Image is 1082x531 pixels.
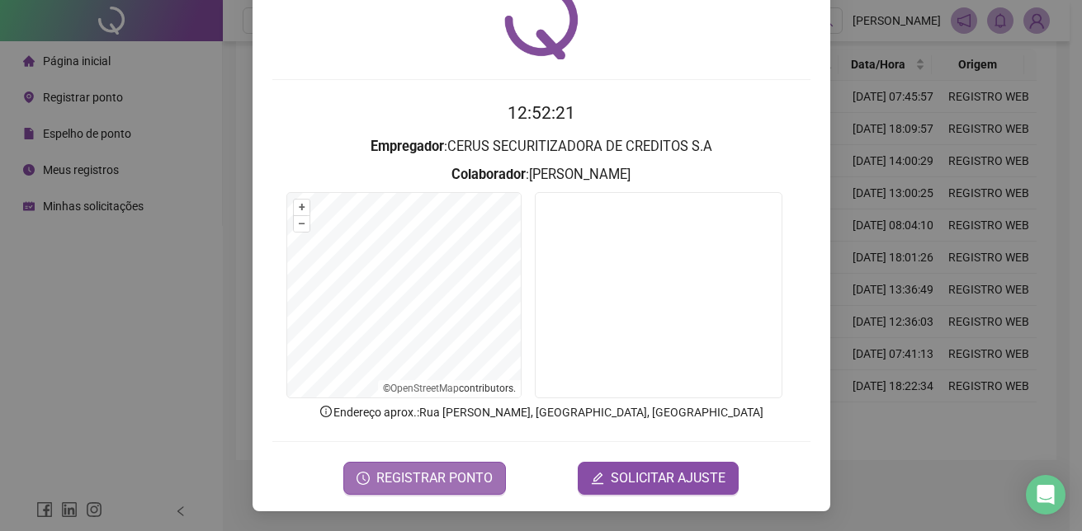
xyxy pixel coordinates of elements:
[591,472,604,485] span: edit
[294,200,309,215] button: +
[383,383,516,394] li: © contributors.
[451,167,526,182] strong: Colaborador
[611,468,725,488] span: SOLICITAR AJUSTE
[294,216,309,232] button: –
[272,164,810,186] h3: : [PERSON_NAME]
[371,139,444,154] strong: Empregador
[1026,475,1065,515] div: Open Intercom Messenger
[376,468,493,488] span: REGISTRAR PONTO
[508,103,575,123] time: 12:52:21
[390,383,459,394] a: OpenStreetMap
[357,472,370,485] span: clock-circle
[343,462,506,495] button: REGISTRAR PONTO
[319,404,333,419] span: info-circle
[272,403,810,421] p: Endereço aprox. : Rua [PERSON_NAME], [GEOGRAPHIC_DATA], [GEOGRAPHIC_DATA]
[272,136,810,157] h3: : CERUS SECURITIZADORA DE CREDITOS S.A
[578,462,739,495] button: editSOLICITAR AJUSTE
